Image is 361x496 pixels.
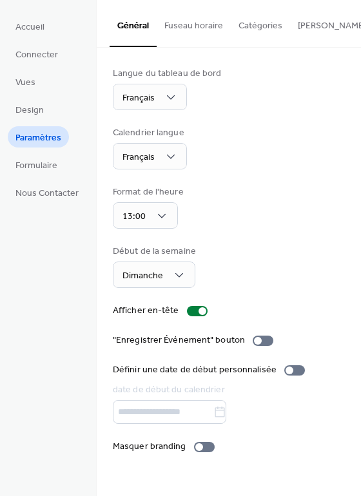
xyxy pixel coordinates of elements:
[8,99,52,120] a: Design
[8,126,69,148] a: Paramètres
[122,90,155,107] span: Français
[122,149,155,166] span: Français
[113,304,179,318] div: Afficher en-tête
[113,383,342,397] div: date de début du calendrier
[8,15,52,37] a: Accueil
[8,154,65,175] a: Formulaire
[113,67,222,81] div: Langue du tableau de bord
[8,71,43,92] a: Vues
[15,48,58,62] span: Connecter
[8,182,86,203] a: Nous Contacter
[113,245,196,258] div: Début de la semaine
[8,43,66,64] a: Connecter
[113,186,184,199] div: Format de l'heure
[15,187,79,200] span: Nous Contacter
[113,126,184,140] div: Calendrier langue
[122,267,163,285] span: Dimanche
[122,208,146,225] span: 13:00
[15,104,44,117] span: Design
[15,131,61,145] span: Paramètres
[15,76,35,90] span: Vues
[113,334,245,347] div: "Enregistrer Événement" bouton
[113,440,186,453] div: Masquer branding
[15,159,57,173] span: Formulaire
[15,21,44,34] span: Accueil
[113,363,277,377] div: Définir une date de début personnalisée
